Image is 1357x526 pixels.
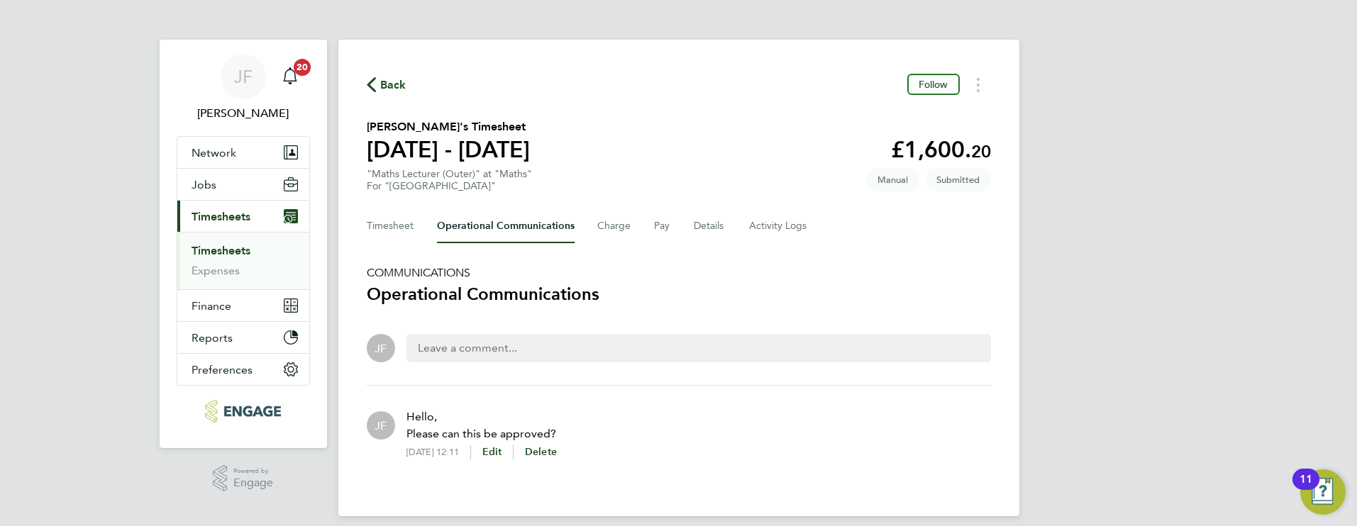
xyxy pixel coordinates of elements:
nav: Main navigation [160,40,327,448]
a: Powered byEngage [213,465,273,492]
div: Timesheets [177,232,309,289]
a: Expenses [192,264,240,277]
span: JF [375,340,387,356]
a: Timesheets [192,244,250,257]
div: James Farrington [367,334,395,362]
button: Timesheets [177,201,309,232]
span: James Farrington [177,105,310,122]
button: Reports [177,322,309,353]
div: 11 [1300,479,1312,498]
button: Timesheet [367,209,414,243]
a: JF[PERSON_NAME] [177,54,310,122]
span: Network [192,146,236,160]
div: For "[GEOGRAPHIC_DATA]" [367,180,532,192]
button: Charge [597,209,631,243]
span: Timesheets [192,210,250,223]
span: Edit [482,446,502,458]
button: Back [367,76,406,94]
button: Timesheets Menu [965,74,991,96]
span: 20 [971,141,991,162]
p: Please can this be approved? [406,425,557,442]
button: Delete [525,445,557,459]
span: This timesheet is Submitted. [925,168,991,191]
h3: Operational Communications [367,283,991,306]
p: Hello, [406,408,557,425]
button: Follow [907,74,960,95]
span: Jobs [192,178,216,191]
a: 20 [276,54,304,99]
span: Engage [233,477,273,489]
button: Preferences [177,354,309,385]
button: Edit [482,445,502,459]
div: James Farrington [367,411,395,440]
button: Details [694,209,726,243]
button: Jobs [177,169,309,200]
button: Activity Logs [749,209,809,243]
span: Back [380,77,406,94]
button: Finance [177,290,309,321]
span: Finance [192,299,231,313]
span: JF [375,418,387,433]
span: JF [234,67,253,86]
div: "Maths Lecturer (Outer)" at "Maths" [367,168,532,192]
span: 20 [294,59,311,76]
div: [DATE] 12:11 [406,447,470,458]
span: Delete [525,446,557,458]
h5: COMMUNICATIONS [367,266,991,280]
button: Network [177,137,309,168]
span: Reports [192,331,233,345]
a: Go to home page [177,400,310,423]
span: Follow [919,78,948,91]
button: Operational Communications [437,209,575,243]
img: huntereducation-logo-retina.png [205,400,281,423]
span: Powered by [233,465,273,477]
button: Pay [654,209,671,243]
button: Open Resource Center, 11 new notifications [1300,469,1346,515]
h2: [PERSON_NAME]'s Timesheet [367,118,530,135]
h1: [DATE] - [DATE] [367,135,530,164]
span: This timesheet was manually created. [866,168,919,191]
span: Preferences [192,363,253,376]
app-decimal: £1,600. [891,136,991,163]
